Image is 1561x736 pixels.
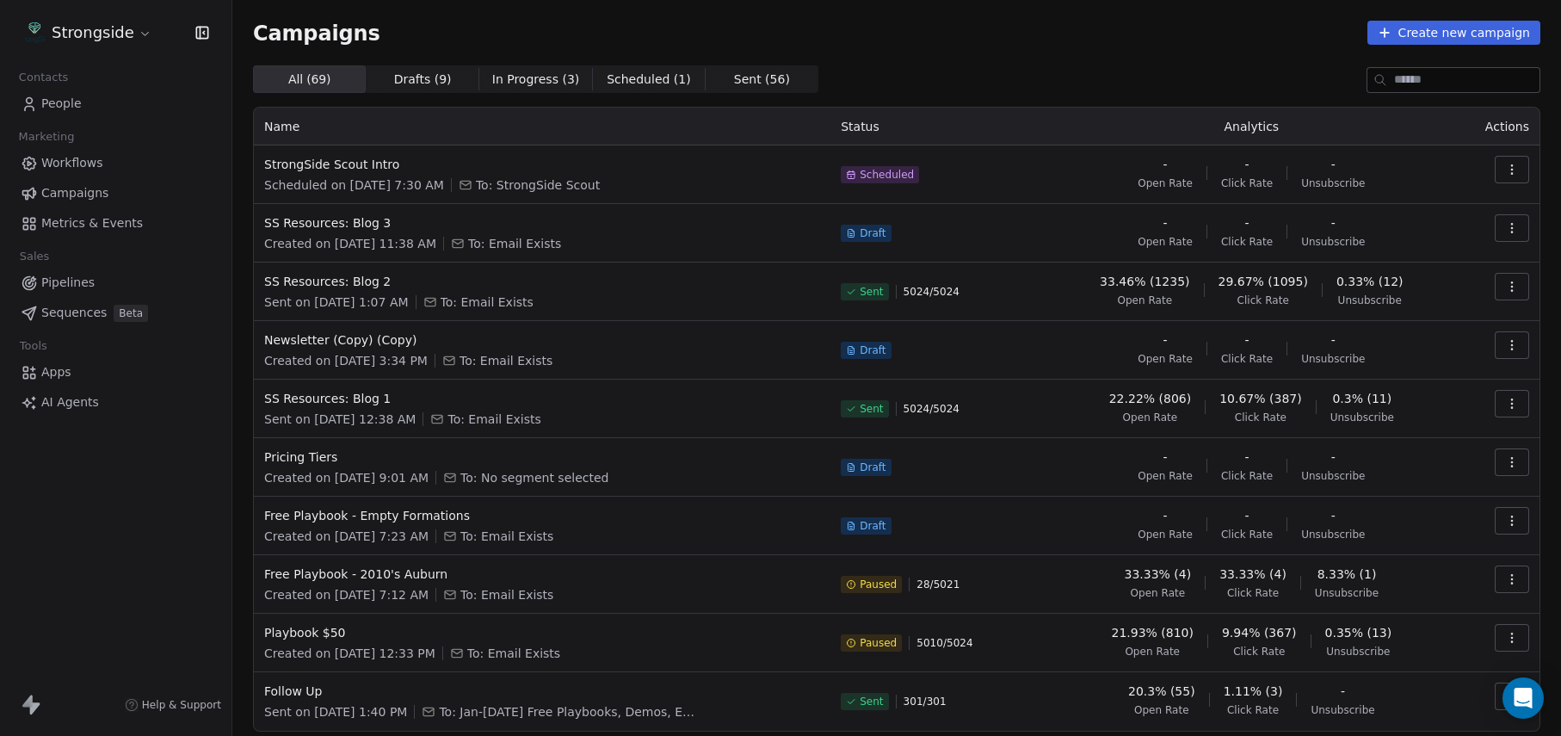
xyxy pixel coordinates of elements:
span: Follow Up [264,683,820,700]
span: Click Rate [1227,586,1279,600]
span: Campaigns [41,184,108,202]
span: Metrics & Events [41,214,143,232]
span: - [1163,448,1168,466]
span: Sent [860,402,883,416]
span: Unsubscribe [1301,235,1365,249]
span: Unsubscribe [1301,528,1365,541]
img: Logo%20gradient%20V_1.png [24,22,45,43]
span: Open Rate [1138,235,1193,249]
span: Draft [860,461,885,474]
span: To: Email Exists [460,586,553,603]
span: Sent [860,285,883,299]
span: SS Resources: Blog 1 [264,390,820,407]
span: Click Rate [1235,411,1286,424]
a: Metrics & Events [14,209,218,238]
span: Created on [DATE] 7:12 AM [264,586,429,603]
span: Scheduled on [DATE] 7:30 AM [264,176,444,194]
span: To: Jan-Jul 25 Free Playbooks, Demos, Etc. [439,703,697,721]
span: - [1244,156,1249,173]
span: - [1163,507,1168,524]
span: Beta [114,305,148,322]
span: Draft [860,519,885,533]
span: Open Rate [1138,469,1193,483]
span: Newsletter (Copy) (Copy) [264,331,820,349]
button: Strongside [21,18,156,47]
span: Unsubscribe [1315,586,1379,600]
span: Tools [12,333,54,359]
span: Sent on [DATE] 1:40 PM [264,703,407,721]
span: Unsubscribe [1301,352,1365,366]
span: Pricing Tiers [264,448,820,466]
span: Unsubscribe [1326,645,1390,659]
span: SS Resources: Blog 2 [264,273,820,290]
span: 8.33% (1) [1317,566,1377,583]
span: Pipelines [41,274,95,292]
a: Campaigns [14,179,218,207]
span: Contacts [11,65,76,90]
a: Help & Support [125,698,221,712]
span: - [1331,507,1336,524]
span: Click Rate [1221,528,1273,541]
span: Sent [860,695,883,708]
span: Open Rate [1123,411,1178,424]
span: To: StrongSide Scout [476,176,600,194]
span: - [1244,331,1249,349]
span: Sales [12,244,57,269]
span: - [1163,214,1168,232]
span: 21.93% (810) [1111,624,1193,641]
span: 0.35% (13) [1325,624,1392,641]
span: Apps [41,363,71,381]
span: Sent ( 56 ) [734,71,790,89]
span: Open Rate [1138,176,1193,190]
span: 1.11% (3) [1224,683,1283,700]
span: Playbook $50 [264,624,820,641]
span: AI Agents [41,393,99,411]
span: Open Rate [1117,294,1172,307]
span: 0.3% (11) [1332,390,1391,407]
span: - [1331,214,1336,232]
span: Created on [DATE] 12:33 PM [264,645,435,662]
span: To: Email Exists [447,411,540,428]
span: Sequences [41,304,107,322]
span: Marketing [11,124,82,150]
span: - [1244,214,1249,232]
span: Click Rate [1221,352,1273,366]
span: - [1331,331,1336,349]
span: To: No segment selected [460,469,608,486]
span: Unsubscribe [1311,703,1374,717]
span: Click Rate [1237,294,1289,307]
span: 28 / 5021 [916,578,959,591]
th: Actions [1458,108,1539,145]
span: 301 / 301 [904,695,947,708]
span: Paused [860,578,897,591]
span: To: Email Exists [468,235,561,252]
span: 29.67% (1095) [1219,273,1308,290]
div: Open Intercom Messenger [1502,677,1544,719]
a: SequencesBeta [14,299,218,327]
span: Unsubscribe [1330,411,1394,424]
span: 33.33% (4) [1125,566,1192,583]
span: Click Rate [1227,703,1279,717]
span: Open Rate [1138,352,1193,366]
th: Analytics [1046,108,1457,145]
span: Strongside [52,22,134,44]
span: Open Rate [1131,586,1186,600]
span: Help & Support [142,698,221,712]
span: - [1163,331,1168,349]
span: Scheduled [860,168,914,182]
span: Drafts ( 9 ) [394,71,452,89]
a: Pipelines [14,269,218,297]
span: To: Email Exists [460,528,553,545]
span: Unsubscribe [1301,469,1365,483]
button: Create new campaign [1367,21,1540,45]
span: Created on [DATE] 7:23 AM [264,528,429,545]
span: 5024 / 5024 [904,285,959,299]
span: Open Rate [1125,645,1180,659]
a: People [14,90,218,118]
span: - [1341,683,1345,700]
span: In Progress ( 3 ) [492,71,580,89]
span: People [41,95,82,113]
span: SS Resources: Blog 3 [264,214,820,232]
span: Sent on [DATE] 1:07 AM [264,294,409,311]
span: Open Rate [1134,703,1189,717]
